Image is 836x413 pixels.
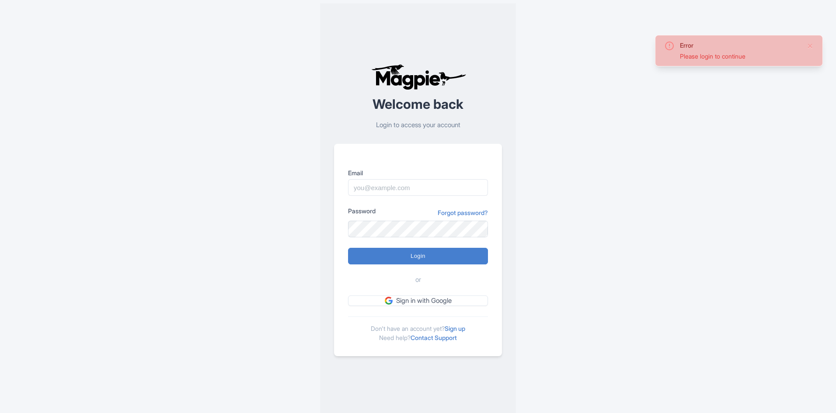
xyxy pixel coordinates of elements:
[680,41,800,50] div: Error
[438,208,488,217] a: Forgot password?
[334,97,502,111] h2: Welcome back
[415,275,421,285] span: or
[680,52,800,61] div: Please login to continue
[369,64,467,90] img: logo-ab69f6fb50320c5b225c76a69d11143b.png
[445,325,465,332] a: Sign up
[348,295,488,306] a: Sign in with Google
[348,206,376,215] label: Password
[385,297,393,305] img: google.svg
[334,120,502,130] p: Login to access your account
[348,248,488,264] input: Login
[348,179,488,196] input: you@example.com
[807,41,814,51] button: Close
[348,168,488,177] label: Email
[411,334,457,341] a: Contact Support
[348,316,488,342] div: Don't have an account yet? Need help?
